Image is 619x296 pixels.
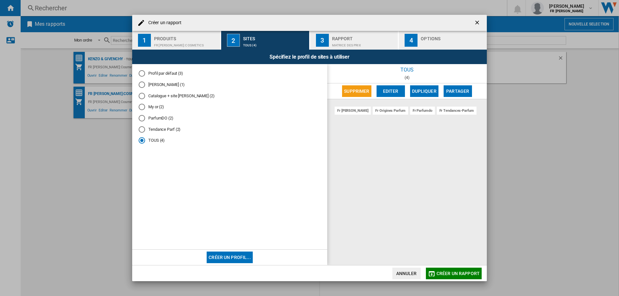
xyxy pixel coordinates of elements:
button: 1 Produits FR [PERSON_NAME]:Cosmetics [132,31,221,50]
div: 4 [405,34,418,47]
button: Partager [444,85,472,97]
ng-md-icon: getI18NText('BUTTONS.CLOSE_DIALOG') [474,19,482,27]
div: fr parfumdo [410,107,435,115]
div: TOUS (4) [243,40,307,47]
md-radio-button: Burdin (1) [139,82,321,88]
div: Rapport [332,33,396,40]
button: Annuler [392,268,421,279]
div: FR [PERSON_NAME]:Cosmetics [154,40,218,47]
div: fr tendances-parfum [437,107,477,115]
div: TOUS [327,64,487,75]
div: 2 [227,34,240,47]
button: Créer un profil... [207,252,253,263]
button: Supprimer [342,85,371,97]
div: Sites [243,33,307,40]
button: Dupliquer [410,85,438,97]
button: 3 Rapport Matrice des prix [310,31,399,50]
span: Créer un rapport [437,271,480,276]
button: getI18NText('BUTTONS.CLOSE_DIALOG') [471,16,484,29]
div: 3 [316,34,329,47]
md-radio-button: ParfumDO (2) [139,115,321,121]
button: 2 Sites TOUS (4) [221,31,310,50]
div: Options [421,33,484,40]
div: fr origines parfum [373,107,408,115]
div: Spécifiez le profil de sites à utiliser [132,50,487,64]
button: Editer [377,85,405,97]
h4: Créer un rapport [145,20,182,26]
div: 1 [138,34,151,47]
div: (4) [327,75,487,80]
md-radio-button: Tendance Parf (2) [139,126,321,132]
md-radio-button: TOUS (4) [139,138,321,144]
div: fr [PERSON_NAME] [335,107,371,115]
button: 4 Options [399,31,487,50]
md-radio-button: Catalogue + site Burdin (2) [139,93,321,99]
div: Matrice des prix [332,40,396,47]
button: Créer un rapport [426,268,482,279]
div: Produits [154,33,218,40]
md-radio-button: Profil par défaut (3) [139,71,321,77]
md-radio-button: My or (2) [139,104,321,110]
